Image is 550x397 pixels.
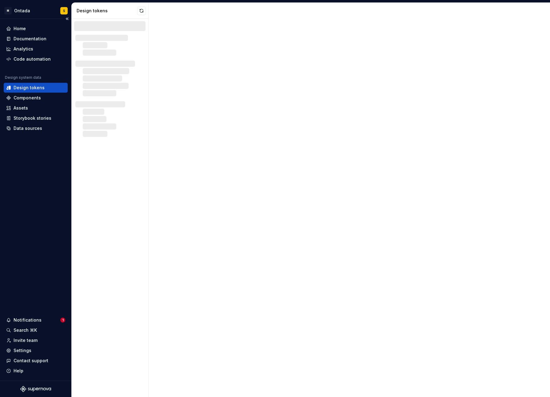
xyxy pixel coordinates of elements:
a: Home [4,24,68,34]
div: Invite team [14,337,38,343]
div: Documentation [14,36,46,42]
span: 1 [60,318,65,323]
a: Invite team [4,335,68,345]
a: Documentation [4,34,68,44]
div: Analytics [14,46,33,52]
div: Storybook stories [14,115,51,121]
div: Notifications [14,317,42,323]
div: Design tokens [77,8,137,14]
button: Notifications1 [4,315,68,325]
div: Code automation [14,56,51,62]
button: MOntadaS [1,4,70,17]
button: Search ⌘K [4,325,68,335]
div: Help [14,368,23,374]
div: Contact support [14,358,48,364]
a: Settings [4,346,68,355]
div: Data sources [14,125,42,131]
a: Design tokens [4,83,68,93]
div: Design system data [5,75,41,80]
a: Storybook stories [4,113,68,123]
a: Code automation [4,54,68,64]
button: Contact support [4,356,68,366]
a: Assets [4,103,68,113]
div: M [4,7,12,14]
a: Data sources [4,123,68,133]
button: Help [4,366,68,376]
a: Components [4,93,68,103]
div: Components [14,95,41,101]
div: Settings [14,347,31,354]
div: Ontada [14,8,30,14]
div: Search ⌘K [14,327,37,333]
button: Collapse sidebar [63,14,71,23]
div: Home [14,26,26,32]
div: S [63,8,65,13]
svg: Supernova Logo [20,386,51,392]
div: Design tokens [14,85,45,91]
div: Assets [14,105,28,111]
a: Analytics [4,44,68,54]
